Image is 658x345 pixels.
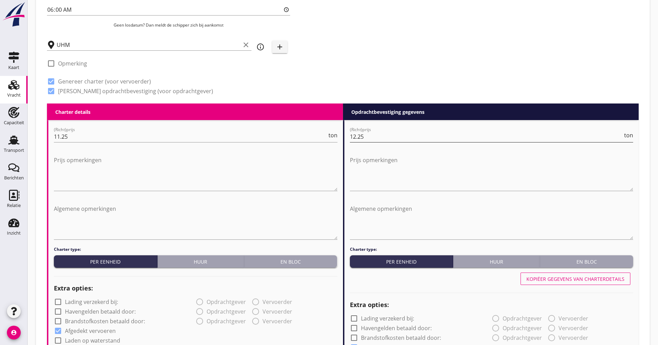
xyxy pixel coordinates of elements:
label: Opmerking [58,60,87,67]
div: Kopiëer gegevens van charterdetails [526,275,624,283]
h2: Extra opties: [350,300,633,309]
span: ton [624,132,633,138]
textarea: Prijs opmerkingen [54,155,337,191]
i: add [276,43,284,51]
div: Inzicht [7,231,21,235]
h2: Extra opties: [54,284,337,293]
label: Havengelden betaald door: [361,325,432,332]
label: Havengelden betaald door: [65,308,136,315]
button: En bloc [540,255,633,268]
button: Per eenheid [350,255,454,268]
div: Huur [160,258,241,265]
input: (Richt)prijs [54,131,327,142]
div: Per eenheid [353,258,450,265]
div: Transport [4,148,24,152]
div: Relatie [7,203,21,208]
img: logo-small.a267ee39.svg [1,2,26,27]
span: ton [328,132,337,138]
div: Capaciteit [4,120,24,125]
label: Laden op waterstand [65,337,120,344]
label: Brandstofkosten betaald door: [361,334,441,341]
input: (Richt)prijs [350,131,623,142]
i: clear [242,41,250,49]
i: account_circle [7,326,21,339]
p: Geen losdatum? Dan meldt de schipper zich bij aankomst [47,22,290,28]
label: Lading verzekerd bij: [65,298,118,305]
textarea: Prijs opmerkingen [350,155,633,191]
label: Afgedekt vervoeren [65,327,116,334]
div: Berichten [4,176,24,180]
div: Kaart [8,65,19,70]
h4: Charter type: [54,246,337,253]
div: Vracht [7,93,21,97]
label: Brandstofkosten betaald door: [65,318,145,325]
div: Per eenheid [57,258,154,265]
button: Kopiëer gegevens van charterdetails [521,273,630,285]
label: [PERSON_NAME] opdrachtbevestiging (voor opdrachtgever) [58,88,213,95]
input: Losplaats [57,39,240,50]
button: En bloc [244,255,337,268]
label: Genereer charter (voor vervoerder) [58,78,151,85]
button: Per eenheid [54,255,158,268]
i: info_outline [256,43,265,51]
div: Huur [456,258,537,265]
button: Huur [158,255,244,268]
label: Lading verzekerd bij: [361,315,414,322]
h4: Charter type: [350,246,633,253]
div: En bloc [543,258,630,265]
div: En bloc [247,258,335,265]
textarea: Algemene opmerkingen [350,203,633,239]
button: Huur [453,255,540,268]
textarea: Algemene opmerkingen [54,203,337,239]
